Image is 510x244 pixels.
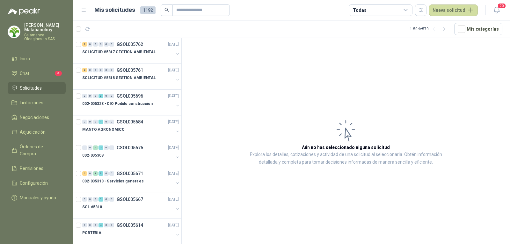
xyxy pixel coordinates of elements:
span: Configuración [20,180,48,187]
span: Licitaciones [20,99,43,106]
div: 2 [82,68,87,72]
p: [DATE] [168,145,179,151]
div: 0 [88,42,92,47]
div: 0 [104,42,109,47]
img: Company Logo [8,26,20,38]
p: [DATE] [168,41,179,48]
p: GSOL005671 [117,171,143,176]
span: search [164,8,169,12]
button: Mís categorías [454,23,502,35]
h3: Aún no has seleccionado niguna solicitud [302,144,390,151]
p: SOL #5310 [82,204,102,210]
p: GSOL005762 [117,42,143,47]
div: 0 [88,171,92,176]
div: 1 - 50 de 579 [410,24,449,34]
p: SOLICITUD #5317 GESTION AMBIENTAL [82,49,156,55]
div: 0 [93,94,98,98]
p: Explora los detalles, cotizaciones y actividad de una solicitud al seleccionarla. Obtén informaci... [245,151,446,166]
div: 0 [109,94,114,98]
a: 2 0 1 9 0 0 GSOL005671[DATE] 002-005313 - Servicios generales [82,170,180,190]
span: Órdenes de Compra [20,143,60,157]
p: 002-005323 - CIO Pedido construccion [82,101,153,107]
div: 0 [104,145,109,150]
div: 0 [104,120,109,124]
div: 0 [104,223,109,227]
a: Solicitudes [8,82,66,94]
div: 0 [98,42,103,47]
div: 3 [98,94,103,98]
div: 0 [82,223,87,227]
h1: Mis solicitudes [94,5,135,15]
span: Remisiones [20,165,43,172]
div: 4 [98,223,103,227]
a: 2 0 0 0 0 0 GSOL005761[DATE] SOLICITUD #5318 GESTION AMBIENTAL [82,66,180,87]
div: 0 [109,171,114,176]
p: [DATE] [168,119,179,125]
div: 0 [98,68,103,72]
p: GSOL005614 [117,223,143,227]
p: [DATE] [168,196,179,203]
button: Nueva solicitud [429,4,478,16]
a: Remisiones [8,162,66,174]
p: [DATE] [168,93,179,99]
div: 1 [93,171,98,176]
div: 0 [93,42,98,47]
a: 0 0 0 1 0 0 GSOL005667[DATE] SOL #5310 [82,196,180,216]
a: 1 0 0 0 0 0 GSOL005762[DATE] SOLICITUD #5317 GESTION AMBIENTAL [82,41,180,61]
a: Adjudicación [8,126,66,138]
div: 0 [93,197,98,202]
div: 0 [104,94,109,98]
div: 0 [109,68,114,72]
div: 0 [88,145,92,150]
p: 002-005308 [82,152,104,159]
span: Solicitudes [20,85,42,92]
div: 2 [82,171,87,176]
a: Negociaciones [8,111,66,123]
div: 0 [88,120,92,124]
a: 0 0 5 2 0 0 GSOL005675[DATE] 002-005308 [82,144,180,164]
div: 0 [93,68,98,72]
a: Configuración [8,177,66,189]
div: 0 [82,120,87,124]
span: Chat [20,70,29,77]
p: GSOL005684 [117,120,143,124]
p: GSOL005667 [117,197,143,202]
div: 0 [104,197,109,202]
span: 1192 [140,6,156,14]
div: 0 [82,197,87,202]
p: GSOL005761 [117,68,143,72]
p: GSOL005675 [117,145,143,150]
span: Negociaciones [20,114,49,121]
a: Manuales y ayuda [8,192,66,204]
div: 0 [104,68,109,72]
p: [DATE] [168,67,179,73]
div: 9 [98,171,103,176]
p: [DATE] [168,222,179,228]
span: Inicio [20,55,30,62]
div: 2 [98,145,103,150]
p: GSOL005696 [117,94,143,98]
a: 0 0 0 3 0 0 GSOL005696[DATE] 002-005323 - CIO Pedido construccion [82,92,180,113]
p: MANTO AGRONOMICO [82,127,125,133]
div: 5 [93,145,98,150]
span: Adjudicación [20,129,46,136]
div: 0 [93,223,98,227]
a: Inicio [8,53,66,65]
a: 0 0 0 4 0 0 GSOL005614[DATE] PORTERIA [82,221,180,242]
div: 0 [88,197,92,202]
div: 1 [98,197,103,202]
a: Licitaciones [8,97,66,109]
span: Manuales y ayuda [20,194,56,201]
div: 0 [93,120,98,124]
div: 0 [88,223,92,227]
div: 1 [82,42,87,47]
div: 0 [109,42,114,47]
div: 0 [82,94,87,98]
div: 0 [109,223,114,227]
div: 1 [98,120,103,124]
p: Salamanca Oleaginosas SAS [24,33,66,41]
div: 0 [88,94,92,98]
button: 20 [491,4,502,16]
div: 0 [88,68,92,72]
p: [DATE] [168,171,179,177]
